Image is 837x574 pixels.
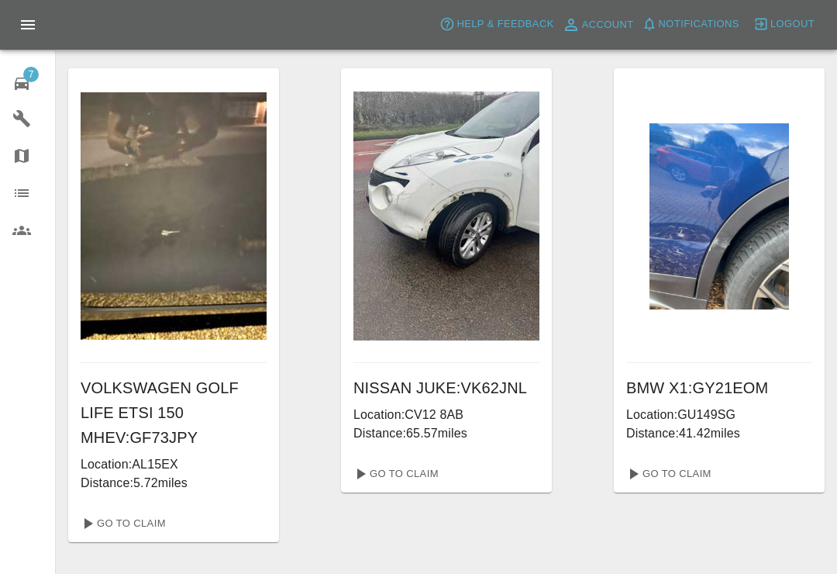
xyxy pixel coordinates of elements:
[626,375,812,400] h6: BMW X1 : GY21EOM
[81,375,267,450] h6: VOLKSWAGEN GOLF LIFE ETSI 150 MHEV : GF73JPY
[353,406,539,424] p: Location: CV12 8AB
[749,12,818,36] button: Logout
[74,511,170,536] a: Go To Claim
[436,12,557,36] button: Help & Feedback
[620,462,715,486] a: Go To Claim
[23,67,39,82] span: 7
[659,16,739,33] span: Notifications
[81,455,267,474] p: Location: AL15EX
[353,375,539,400] h6: NISSAN JUKE : VK62JNL
[626,424,812,443] p: Distance: 41.42 miles
[347,462,443,486] a: Go To Claim
[770,16,815,33] span: Logout
[638,12,743,36] button: Notifications
[582,16,634,34] span: Account
[558,12,638,37] a: Account
[353,424,539,443] p: Distance: 65.57 miles
[9,6,46,43] button: Open drawer
[456,16,553,33] span: Help & Feedback
[81,474,267,493] p: Distance: 5.72 miles
[626,406,812,424] p: Location: GU149SG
